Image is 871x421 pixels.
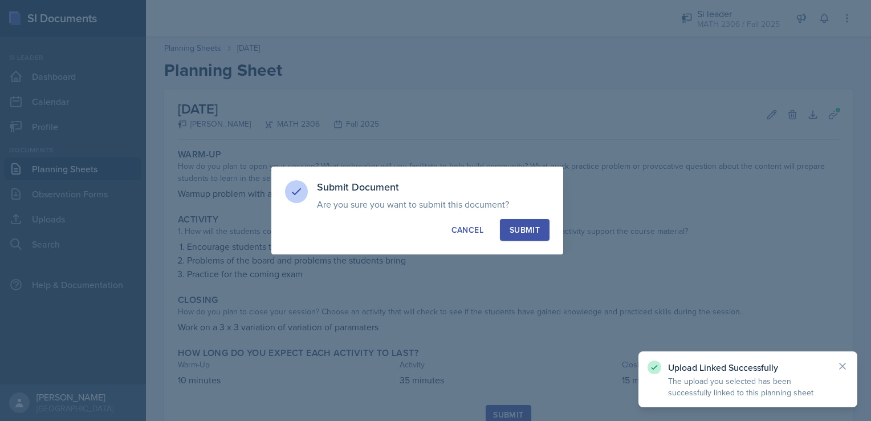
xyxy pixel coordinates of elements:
[451,224,483,236] div: Cancel
[500,219,550,241] button: Submit
[442,219,493,241] button: Cancel
[317,199,550,210] p: Are you sure you want to submit this document?
[317,180,550,194] h3: Submit Document
[668,375,828,398] p: The upload you selected has been successfully linked to this planning sheet
[510,224,540,236] div: Submit
[668,362,828,373] p: Upload Linked Successfully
